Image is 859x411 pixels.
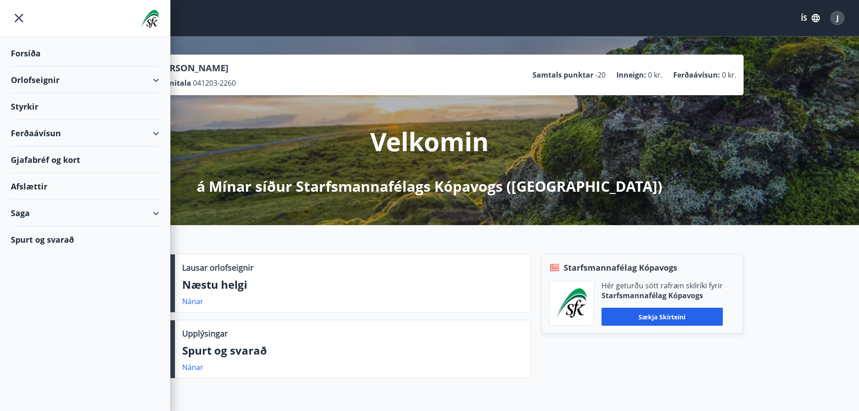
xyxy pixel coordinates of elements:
button: menu [11,10,27,26]
p: Lausar orlofseignir [182,262,253,273]
span: 041203-2260 [193,78,236,88]
img: x5MjQkxwhnYn6YREZUTEa9Q4KsBUeQdWGts9Dj4O.png [556,288,587,318]
span: -20 [595,70,606,80]
div: Ferðaávísun [11,120,159,147]
div: Gjafabréf og kort [11,147,159,173]
div: Styrkir [11,93,159,120]
p: Starfsmannafélag Kópavogs [602,291,723,300]
p: Samtals punktar [533,70,593,80]
span: 0 kr. [648,70,662,80]
p: Velkomin [370,124,489,158]
span: 0 kr. [722,70,736,80]
p: Inneign : [616,70,646,80]
div: Saga [11,200,159,226]
p: Upplýsingar [182,328,228,339]
a: Nánar [182,362,203,372]
button: ÍS [796,10,825,26]
img: union_logo [141,10,159,28]
p: Ferðaávísun : [673,70,720,80]
p: á Mínar síður Starfsmannafélags Kópavogs ([GEOGRAPHIC_DATA]) [197,176,662,196]
span: J [836,13,839,23]
p: Spurt og svarað [182,343,523,358]
button: J [827,7,848,29]
p: Hér geturðu sótt rafræn skilríki fyrir [602,281,723,291]
div: Forsíða [11,40,159,67]
button: Sækja skírteini [602,308,723,326]
a: Nánar [182,296,203,306]
p: Kennitala [156,78,191,88]
p: Næstu helgi [182,277,523,292]
span: Starfsmannafélag Kópavogs [564,262,677,273]
p: [PERSON_NAME] [156,62,236,74]
div: Orlofseignir [11,67,159,93]
div: Afslættir [11,173,159,200]
div: Spurt og svarað [11,226,159,253]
